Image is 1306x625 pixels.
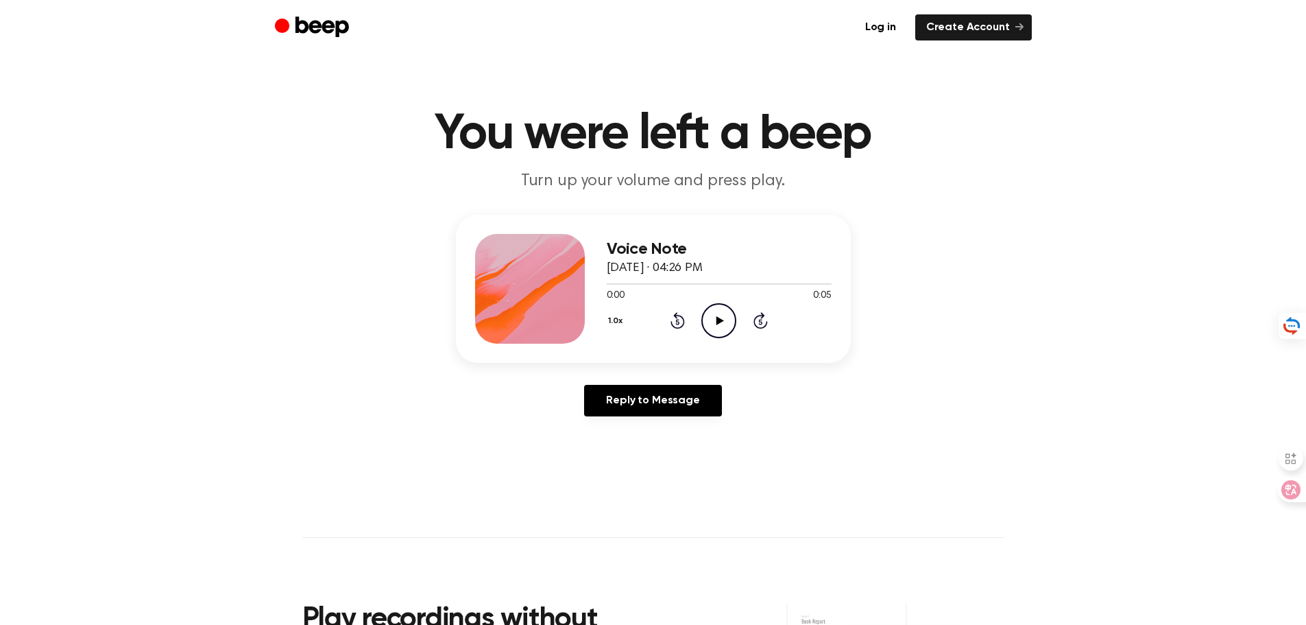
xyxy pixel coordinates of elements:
a: Reply to Message [584,385,721,416]
span: 0:05 [813,289,831,303]
h3: Voice Note [607,240,832,259]
a: Create Account [915,14,1032,40]
span: [DATE] · 04:26 PM [607,262,703,274]
a: Beep [275,14,352,41]
a: Log in [854,14,907,40]
h1: You were left a beep [302,110,1004,159]
span: 0:00 [607,289,625,303]
p: Turn up your volume and press play. [390,170,917,193]
button: 1.0x [607,309,628,333]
